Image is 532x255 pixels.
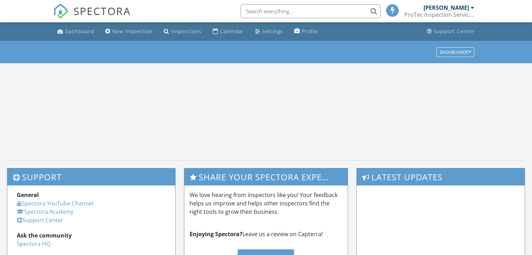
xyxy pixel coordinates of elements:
div: Profile [302,28,318,35]
h3: Support [7,168,175,185]
a: New Inspection [102,25,155,38]
strong: General [17,191,39,199]
a: Spectora HQ [17,240,50,248]
div: Dashboard [65,28,94,35]
p: We love hearing from inspectors like you! Your feedback helps us improve and helps other inspecto... [190,191,343,216]
div: Ask the community [17,231,166,240]
button: Dashboards [437,47,474,57]
div: Inspections [171,28,201,35]
div: Calendar [220,28,244,35]
div: Dashboards [440,50,471,54]
a: Support Center [424,25,477,38]
a: Support Center [17,216,63,224]
a: Calendar [210,25,247,38]
a: Inspections [161,25,204,38]
strong: Enjoying Spectora? [190,230,242,238]
div: Settings [262,28,283,35]
a: Settings [252,25,286,38]
div: New Inspection [112,28,152,35]
a: Profile [291,25,321,38]
span: SPECTORA [73,3,131,18]
h3: Share Your Spectora Experience [184,168,348,185]
input: Search everything... [241,4,381,18]
img: The Best Home Inspection Software - Spectora [53,3,69,19]
p: Leave us a review on Capterra! [190,230,343,238]
a: Dashboard [55,25,97,38]
div: [PERSON_NAME] [424,4,469,11]
a: Spectora Academy [17,208,73,216]
div: Support Center [434,28,475,35]
h3: Latest Updates [357,168,525,185]
a: Spectora YouTube Channel [17,199,93,207]
a: SPECTORA [53,9,131,24]
div: ProTec Inspection Services [404,11,474,18]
